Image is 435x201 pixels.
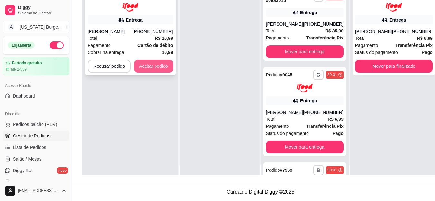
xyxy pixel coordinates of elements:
a: Período gratuitoaté 24/09 [3,57,69,75]
div: [PERSON_NAME] [266,21,303,27]
div: [US_STATE] Burge ... [20,24,62,30]
article: até 24/09 [11,67,27,72]
span: Pagamento [266,34,289,41]
strong: Transferência Pix [306,35,344,40]
div: [PERSON_NAME] [266,109,303,116]
button: Mover para entrega [266,45,344,58]
span: Dashboard [13,93,35,99]
span: Status do pagamento [355,49,398,56]
span: Pagamento [355,42,378,49]
div: Entrega [389,17,406,23]
span: KDS [13,179,22,185]
strong: Cartão de débito [137,43,173,48]
strong: R$ 6,99 [417,36,433,41]
button: Mover para entrega [266,141,344,153]
button: Select a team [3,21,69,33]
a: Lista de Pedidos [3,142,69,153]
strong: R$ 35,00 [325,28,344,33]
div: Acesso Rápido [3,81,69,91]
article: Período gratuito [12,61,42,66]
span: Pedido [266,168,280,173]
strong: Pago [333,131,344,136]
button: Mover para finalizado [355,60,433,73]
span: Pagamento [266,123,289,130]
div: [PHONE_NUMBER] [303,109,344,116]
button: Pedidos balcão (PDV) [3,119,69,129]
div: [PERSON_NAME] [88,28,133,35]
button: Aceitar pedido [134,60,173,73]
span: Lista de Pedidos [13,144,46,151]
div: 20:01 [327,168,337,173]
strong: R$ 10,99 [155,36,173,41]
img: ifood [386,3,402,12]
span: Salão / Mesas [13,156,42,162]
strong: R$ 6,99 [328,117,344,122]
span: Total [266,27,276,34]
button: Recusar pedido [88,60,131,73]
span: Diggy [18,5,67,11]
span: Pedidos balcão (PDV) [13,121,57,127]
div: [PHONE_NUMBER] [303,21,344,27]
span: Diggy Bot [13,167,33,174]
button: [EMAIL_ADDRESS][DOMAIN_NAME] [3,183,69,198]
a: Diggy Botnovo [3,165,69,176]
span: Sistema de Gestão [18,11,67,16]
div: [PHONE_NUMBER] [392,28,433,35]
div: Entrega [126,17,143,23]
span: Status do pagamento [266,130,309,137]
div: [PERSON_NAME] [355,28,392,35]
strong: # 7969 [280,168,292,173]
a: Dashboard [3,91,69,101]
span: Total [88,35,97,42]
strong: Transferência Pix [395,43,433,48]
div: Dia a dia [3,109,69,119]
span: Total [266,116,276,123]
span: Cobrar na entrega [88,49,124,56]
strong: Transferência Pix [306,124,344,129]
div: Loja aberta [8,42,35,49]
div: Entrega [300,9,317,16]
strong: # 9045 [280,72,292,77]
img: ifood [297,84,313,92]
span: Pagamento [88,42,111,49]
a: Salão / Mesas [3,154,69,164]
div: 20:01 [327,72,337,77]
span: Pedido [266,72,280,77]
div: Entrega [300,98,317,104]
strong: Pago [422,50,433,55]
a: KDS [3,177,69,187]
span: Total [355,35,365,42]
span: A [8,24,14,30]
button: Alterar Status [50,41,64,49]
span: Gestor de Pedidos [13,133,50,139]
a: DiggySistema de Gestão [3,3,69,18]
strong: 10,99 [162,50,173,55]
a: Gestor de Pedidos [3,131,69,141]
img: ifood [122,3,138,12]
span: [EMAIL_ADDRESS][DOMAIN_NAME] [18,188,59,193]
div: [PHONE_NUMBER] [133,28,173,35]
